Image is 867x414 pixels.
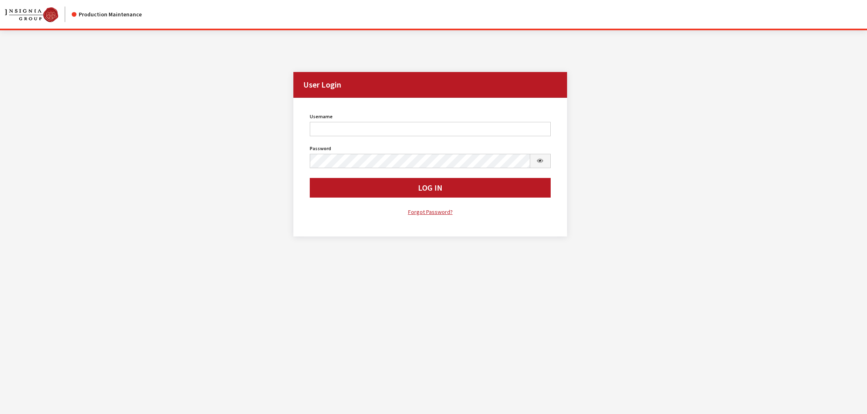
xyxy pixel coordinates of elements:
[72,10,142,19] div: Production Maintenance
[310,178,551,198] button: Log In
[293,72,567,98] h2: User Login
[310,145,331,152] label: Password
[5,7,72,22] a: Insignia Group logo
[530,154,551,168] button: Show Password
[310,113,333,120] label: Username
[310,207,551,217] a: Forgot Password?
[5,7,58,22] img: Catalog Maintenance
